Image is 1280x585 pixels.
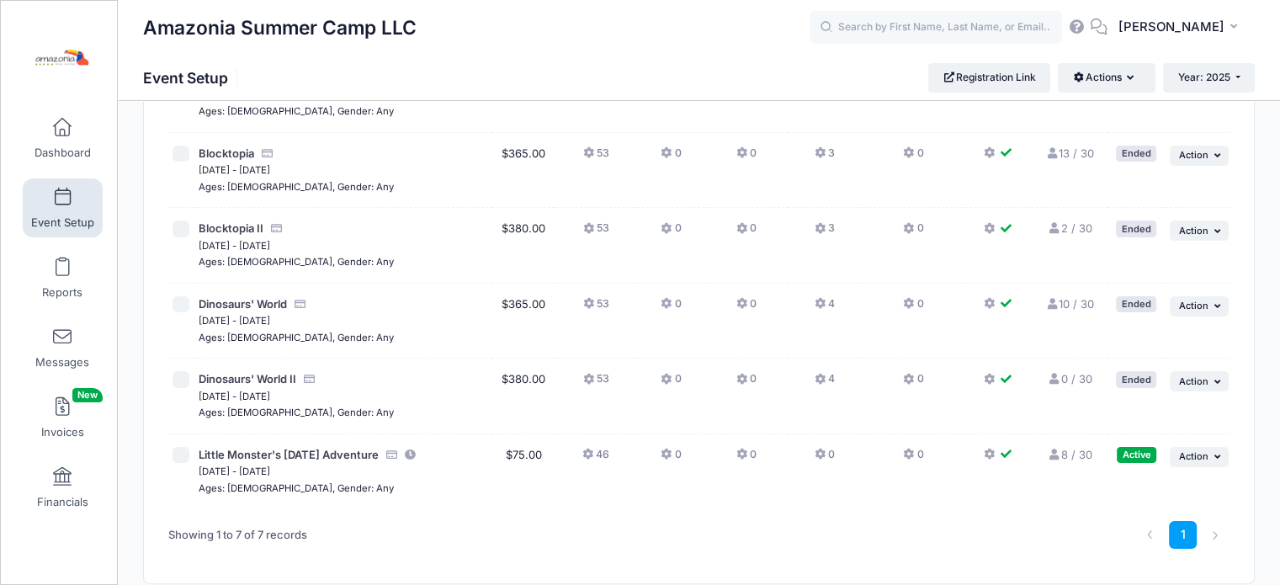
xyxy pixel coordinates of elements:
td: $380.00 [492,208,555,284]
a: 0 / 30 [1047,372,1091,386]
button: 0 [815,447,835,471]
button: 53 [582,146,608,170]
small: Ages: [DEMOGRAPHIC_DATA], Gender: Any [199,407,394,418]
span: Action [1179,300,1208,311]
a: 1 [1169,521,1197,549]
div: Showing 1 to 7 of 7 records [168,516,307,555]
i: Accepting Credit Card Payments [302,374,316,385]
i: This session is currently scheduled to pause registration at 12:00 PM America/New York on 10/10/2... [404,449,417,460]
td: $380.00 [492,359,555,434]
small: [DATE] - [DATE] [199,391,270,402]
button: 4 [815,296,835,321]
input: Search by First Name, Last Name, or Email... [810,11,1062,45]
small: [DATE] - [DATE] [199,315,270,327]
button: 0 [661,371,681,396]
button: 0 [736,146,757,170]
span: Dinosaurs' World [199,297,287,311]
button: 0 [736,371,757,396]
span: Blocktopia [199,146,254,160]
button: 0 [661,447,681,471]
button: 53 [582,221,608,245]
small: Ages: [DEMOGRAPHIC_DATA], Gender: Any [199,256,394,268]
button: 0 [903,447,923,471]
small: [DATE] - [DATE] [199,164,270,176]
span: Financials [37,495,88,509]
span: Messages [35,355,89,370]
button: Action [1170,447,1229,467]
h1: Event Setup [143,69,242,87]
button: 0 [903,296,923,321]
a: Dashboard [23,109,103,168]
button: 3 [815,146,835,170]
a: 13 / 30 [1045,146,1094,160]
span: New [72,388,103,402]
small: Ages: [DEMOGRAPHIC_DATA], Gender: Any [199,332,394,343]
div: Ended [1116,371,1156,387]
button: 3 [815,221,835,245]
button: 0 [661,296,681,321]
button: [PERSON_NAME] [1107,8,1255,47]
button: 46 [582,447,609,471]
span: Action [1179,375,1208,387]
a: Messages [23,318,103,377]
small: [DATE] - [DATE] [199,465,270,477]
small: [DATE] - [DATE] [199,240,270,252]
button: 0 [661,146,681,170]
span: [PERSON_NAME] [1118,18,1224,36]
div: Ended [1116,296,1156,312]
span: Year: 2025 [1178,71,1230,83]
button: Action [1170,221,1229,241]
span: Reports [42,285,82,300]
i: Accepting Credit Card Payments [260,148,274,159]
a: Registration Link [928,63,1050,92]
i: Accepting Credit Card Payments [385,449,398,460]
span: Blocktopia II [199,221,263,235]
small: Ages: [DEMOGRAPHIC_DATA], Gender: Any [199,105,394,117]
div: Ended [1116,146,1156,162]
button: 53 [582,296,608,321]
button: 0 [736,447,757,471]
button: Action [1170,371,1229,391]
small: Ages: [DEMOGRAPHIC_DATA], Gender: Any [199,181,394,193]
small: Ages: [DEMOGRAPHIC_DATA], Gender: Any [199,482,394,494]
a: 2 / 30 [1047,221,1091,235]
button: 0 [903,221,923,245]
i: Accepting Credit Card Payments [269,223,283,234]
button: 0 [736,221,757,245]
button: Year: 2025 [1163,63,1255,92]
div: Active [1117,447,1156,463]
a: Reports [23,248,103,307]
a: 8 / 30 [1047,448,1091,461]
a: Amazonia Summer Camp LLC [1,18,119,98]
a: InvoicesNew [23,388,103,447]
img: Amazonia Summer Camp LLC [29,26,92,89]
span: Dinosaurs' World II [199,372,296,386]
button: Actions [1058,63,1155,92]
a: Financials [23,458,103,517]
a: 10 / 30 [1045,297,1094,311]
button: 0 [661,221,681,245]
button: 0 [736,296,757,321]
span: Event Setup [31,215,94,230]
td: $365.00 [492,133,555,209]
td: $365.00 [492,284,555,359]
button: 53 [582,371,608,396]
button: Action [1170,146,1229,166]
a: Event Setup [23,178,103,237]
div: Ended [1116,221,1156,237]
span: Action [1179,225,1208,237]
span: Action [1179,450,1208,462]
span: Dashboard [35,146,91,160]
button: 0 [903,371,923,396]
button: 4 [815,371,835,396]
span: Invoices [41,425,84,439]
i: Accepting Credit Card Payments [293,299,306,310]
h1: Amazonia Summer Camp LLC [143,8,417,47]
button: Action [1170,296,1229,316]
button: 0 [903,146,923,170]
span: Action [1179,149,1208,161]
span: Little Monster's [DATE] Adventure [199,448,379,461]
td: $75.00 [492,434,555,509]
